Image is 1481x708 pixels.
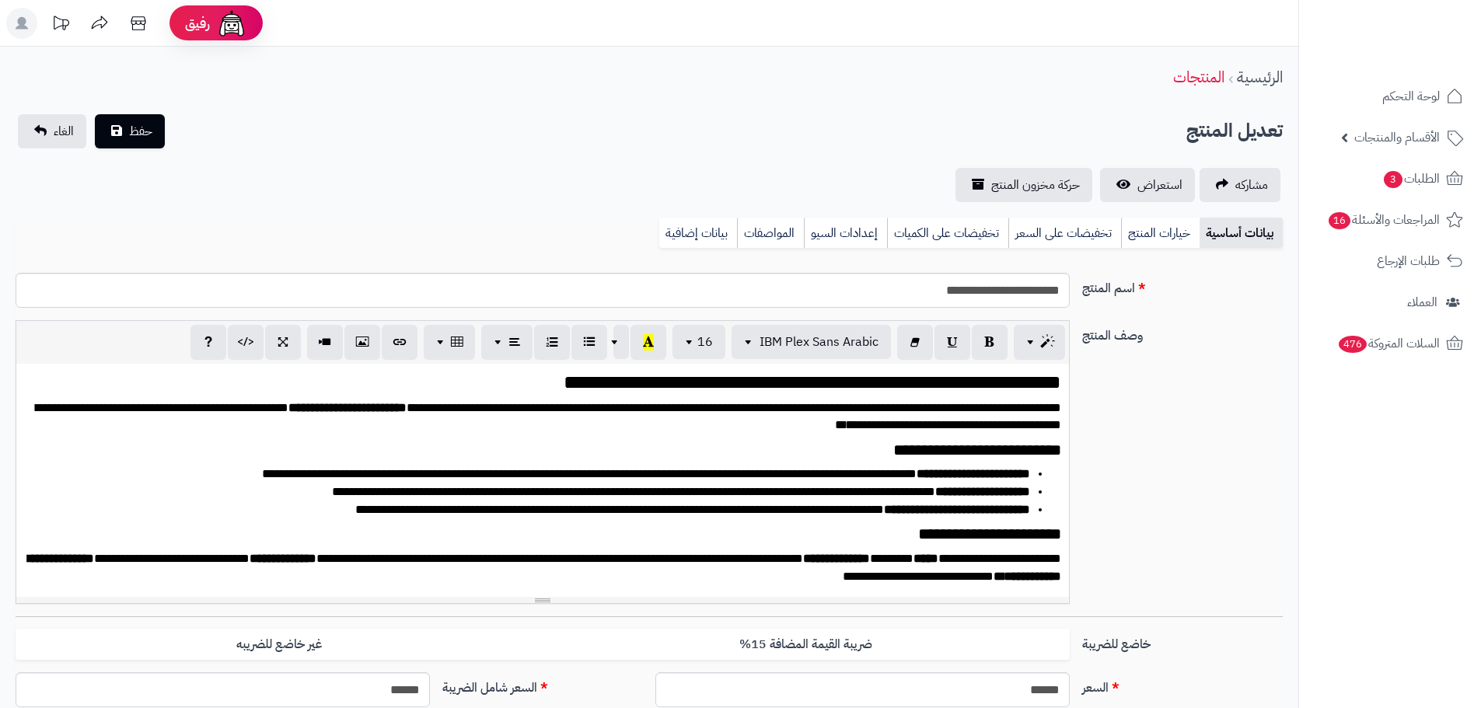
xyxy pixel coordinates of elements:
img: logo-2.png [1375,41,1466,74]
span: IBM Plex Sans Arabic [760,333,878,351]
a: لوحة التحكم [1308,78,1472,115]
span: استعراض [1137,176,1182,194]
button: حفظ [95,114,165,148]
a: تخفيضات على الكميات [887,218,1008,249]
a: المواصفات [737,218,804,249]
a: إعدادات السيو [804,218,887,249]
label: السعر شامل الضريبة [436,672,649,697]
label: وصف المنتج [1076,320,1289,345]
button: IBM Plex Sans Arabic [732,325,891,359]
span: لوحة التحكم [1382,85,1440,107]
a: الطلبات3 [1308,160,1472,197]
span: رفيق [185,14,210,33]
a: المنتجات [1173,65,1224,89]
a: العملاء [1308,284,1472,321]
a: مشاركه [1200,168,1280,202]
span: السلات المتروكة [1337,333,1440,354]
h2: تعديل المنتج [1186,115,1283,147]
label: خاضع للضريبة [1076,629,1289,654]
a: طلبات الإرجاع [1308,242,1472,280]
a: الغاء [18,114,86,148]
a: السلات المتروكة476 [1308,325,1472,362]
a: حركة مخزون المنتج [955,168,1092,202]
a: تحديثات المنصة [41,8,80,43]
span: المراجعات والأسئلة [1327,209,1440,231]
a: خيارات المنتج [1121,218,1200,249]
span: مشاركه [1235,176,1268,194]
span: 3 [1384,171,1402,188]
a: بيانات أساسية [1200,218,1283,249]
span: حفظ [129,122,152,141]
button: 16 [672,325,725,359]
span: 476 [1339,336,1367,353]
span: الأقسام والمنتجات [1354,127,1440,148]
a: تخفيضات على السعر [1008,218,1121,249]
label: اسم المنتج [1076,273,1289,298]
span: الطلبات [1382,168,1440,190]
span: 16 [697,333,713,351]
label: غير خاضع للضريبه [16,629,543,661]
span: طلبات الإرجاع [1377,250,1440,272]
span: حركة مخزون المنتج [991,176,1080,194]
span: العملاء [1407,291,1437,313]
a: المراجعات والأسئلة16 [1308,201,1472,239]
span: 16 [1329,212,1350,229]
img: ai-face.png [216,8,247,39]
label: السعر [1076,672,1289,697]
a: بيانات إضافية [659,218,737,249]
a: استعراض [1100,168,1195,202]
label: ضريبة القيمة المضافة 15% [543,629,1070,661]
a: الرئيسية [1237,65,1283,89]
span: الغاء [54,122,74,141]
